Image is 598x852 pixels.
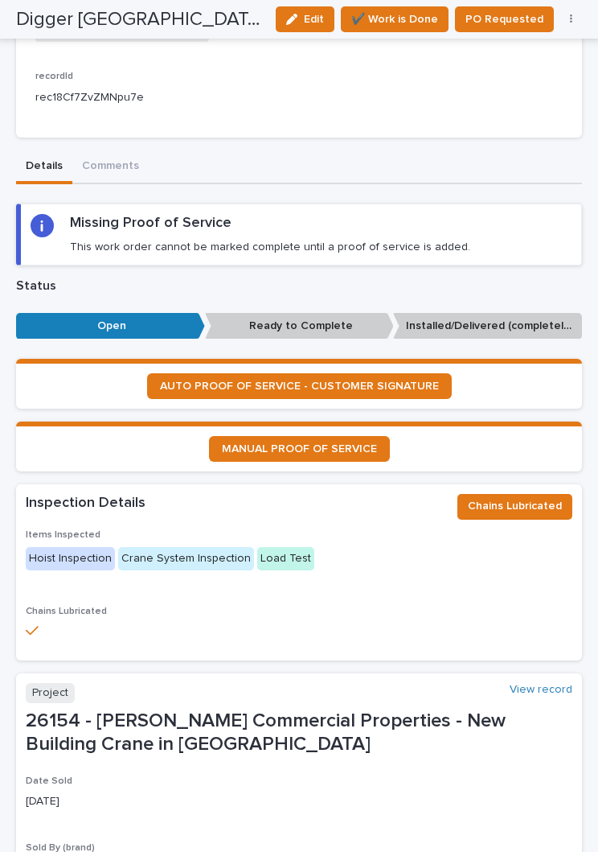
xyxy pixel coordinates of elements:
[16,150,72,184] button: Details
[35,89,563,106] p: rec18Cf7ZvZMNpu7e
[205,313,394,340] p: Ready to Complete
[26,530,100,540] span: Items Inspected
[393,313,582,340] p: Installed/Delivered (completely done)
[118,547,254,570] div: Crane System Inspection
[510,683,572,697] a: View record
[16,8,263,31] h2: Digger Plymouth - SDC Plymouth - New Building Crane in Plymouth
[351,10,438,29] span: ✔️ Work is Done
[26,776,72,786] span: Date Sold
[72,150,149,184] button: Comments
[341,6,448,32] button: ✔️ Work is Done
[222,443,377,455] span: MANUAL PROOF OF SERVICE
[35,72,73,81] span: recordId
[26,607,107,616] span: Chains Lubricated
[26,494,145,513] h2: Inspection Details
[160,381,439,392] span: AUTO PROOF OF SERVICE - CUSTOMER SIGNATURE
[457,494,572,520] button: Chains Lubricated
[209,436,390,462] a: MANUAL PROOF OF SERVICE
[26,793,572,810] p: [DATE]
[257,547,314,570] div: Load Test
[26,547,115,570] div: Hoist Inspection
[455,6,554,32] button: PO Requested
[16,313,205,340] p: Open
[70,240,470,254] p: This work order cannot be marked complete until a proof of service is added.
[276,6,334,32] button: Edit
[26,683,75,703] p: Project
[16,278,582,294] p: Status
[304,12,324,27] span: Edit
[468,496,562,516] span: Chains Lubricated
[26,710,572,756] p: 26154 - [PERSON_NAME] Commercial Properties - New Building Crane in [GEOGRAPHIC_DATA]
[465,10,543,29] span: PO Requested
[147,373,452,399] a: AUTO PROOF OF SERVICE - CUSTOMER SIGNATURE
[70,214,231,233] h2: Missing Proof of Service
